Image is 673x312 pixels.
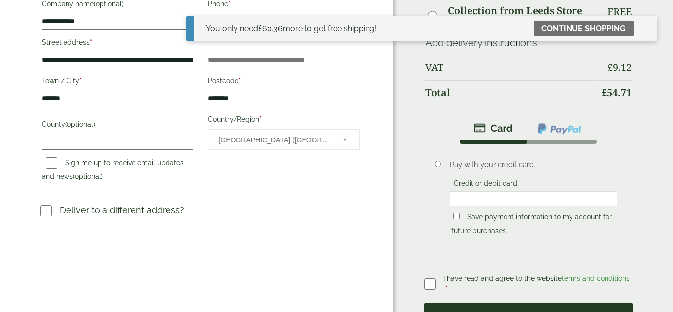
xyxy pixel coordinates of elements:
img: ppcp-gateway.png [537,122,582,135]
input: Sign me up to receive email updates and news(optional) [46,157,57,169]
span: £ [607,61,613,74]
p: Free [607,6,632,18]
abbr: required [79,77,82,85]
abbr: required [238,77,241,85]
label: Sign me up to receive email updates and news [42,159,184,183]
p: Deliver to a different address? [60,204,184,217]
th: VAT [425,56,595,79]
span: Country/Region [208,129,359,150]
img: stripe.png [474,122,513,134]
label: Save payment information to my account for future purchases. [451,213,612,238]
bdi: 54.71 [602,86,632,99]
span: (optional) [65,120,95,128]
span: £ [602,86,607,99]
label: Credit or debit card [450,179,521,190]
bdi: 9.12 [607,61,632,74]
label: Town / City [42,74,193,91]
a: Continue shopping [534,21,634,36]
span: 60.36 [258,24,283,33]
iframe: Secure card payment input frame [453,194,615,203]
span: (optional) [73,173,103,180]
div: You only need more to get free shipping! [206,23,376,35]
a: terms and conditions [562,275,630,282]
label: Street address [42,35,193,52]
span: I have read and agree to the website [443,275,630,282]
abbr: required [259,115,262,123]
span: £ [258,24,262,33]
abbr: required [445,285,448,293]
th: Total [425,80,595,104]
label: Postcode [208,74,359,91]
span: United Kingdom (UK) [218,130,329,150]
p: Pay with your credit card. [450,159,618,170]
label: Collection from Leeds Store (LS27) [448,6,595,26]
abbr: required [90,38,92,46]
label: Country/Region [208,112,359,129]
label: County [42,117,193,134]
